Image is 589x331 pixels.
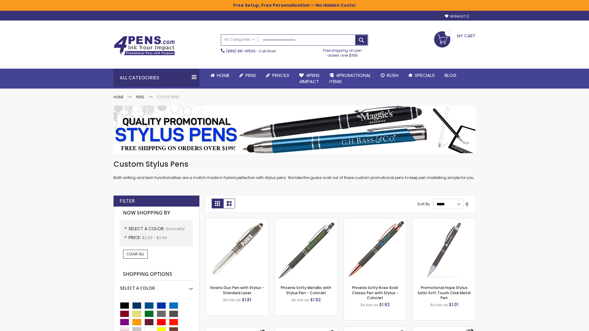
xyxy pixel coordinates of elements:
span: 4PROMOTIONAL ITEMS [329,72,371,85]
a: Phoenix Softy Metallic with Stylus Pen - ColorJet [281,285,331,295]
strong: Now Shopping by [120,207,193,219]
img: 4Pens Custom Pens and Promotional Products [114,36,175,55]
span: Price [129,234,142,241]
span: Gunmetal [166,226,185,231]
a: Pens [136,94,144,100]
img: Promotional Hope Stylus Satin Soft Touch Click Metal Pen-Gunmetal [413,219,475,281]
a: Pens [234,69,261,82]
span: All Categories [224,37,255,42]
img: Stylus Pens [114,106,475,153]
div: Select A Color [120,281,193,291]
a: Phoenix Softy Rose Gold Classic Pen with Stylus - ColorJet [352,285,398,300]
a: Phoenix Softy Rose Gold Classic Pen with Stylus - ColorJet-Gunmetal [344,218,406,223]
span: As low as [360,302,378,307]
span: $2.00 - $2.99 [142,235,167,240]
a: Promotional Hope Stylus Satin Soft Touch Click Metal Pen [418,285,471,300]
span: 4Pens 4impact [299,72,320,85]
a: Rush [376,69,403,82]
span: As low as [291,297,309,302]
span: Home [217,72,229,78]
a: Promotional Hope Stylus Satin Soft Touch Click Metal Pen-Gunmetal [413,218,475,223]
div: Both writing and tech functionalities are a match made in hybrid perfection with stylus pens. We ... [114,159,475,181]
img: Phoenix Softy Rose Gold Classic Pen with Stylus - ColorJet-Gunmetal [344,219,406,281]
span: $1.92 [310,297,321,303]
label: Sort By [417,201,430,207]
strong: Grid [212,199,223,208]
span: Rush [387,72,398,78]
a: Blog [440,69,461,82]
div: All Categories [114,69,199,87]
a: Vivano Duo Pen with Stylus - Standard Laser-Gunmetal [206,218,268,223]
img: Vivano Duo Pen with Stylus - Standard Laser-Gunmetal [206,219,268,281]
strong: Shopping Options [120,268,193,281]
a: Home [206,69,234,82]
a: Wishlist [445,14,469,19]
strong: Stylus Pens [157,94,179,100]
span: Specials [415,72,435,78]
span: - Call Now! [226,48,276,54]
a: 4Pens4impact [294,69,325,89]
span: Pencils [272,72,289,78]
a: Specials [403,69,440,82]
span: $1.01 [449,302,458,308]
strong: Filter [120,198,135,204]
a: Clear All [123,250,148,258]
a: Pencils [261,69,294,82]
img: Phoenix Softy Metallic with Stylus Pen - ColorJet-Gunmetal [275,219,337,281]
a: Vivano Duo Pen with Stylus - Standard Laser [210,285,264,295]
span: Select A Color [129,226,166,232]
h1: Custom Stylus Pens [114,159,475,169]
a: 4PROMOTIONALITEMS [325,69,376,89]
span: Pens [245,72,256,78]
span: As low as [430,302,448,307]
span: $1.92 [379,302,390,308]
a: (888) 88-4PENS [226,48,256,54]
a: Phoenix Softy Metallic with Stylus Pen - ColorJet-Gunmetal [275,218,337,223]
a: All Categories [221,35,258,45]
span: As low as [223,297,241,302]
span: Blog [445,72,456,78]
span: $1.81 [242,297,251,303]
span: Clear All [126,251,144,257]
div: Free shipping on pen orders over $199 [317,46,368,58]
a: Home [114,94,124,100]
